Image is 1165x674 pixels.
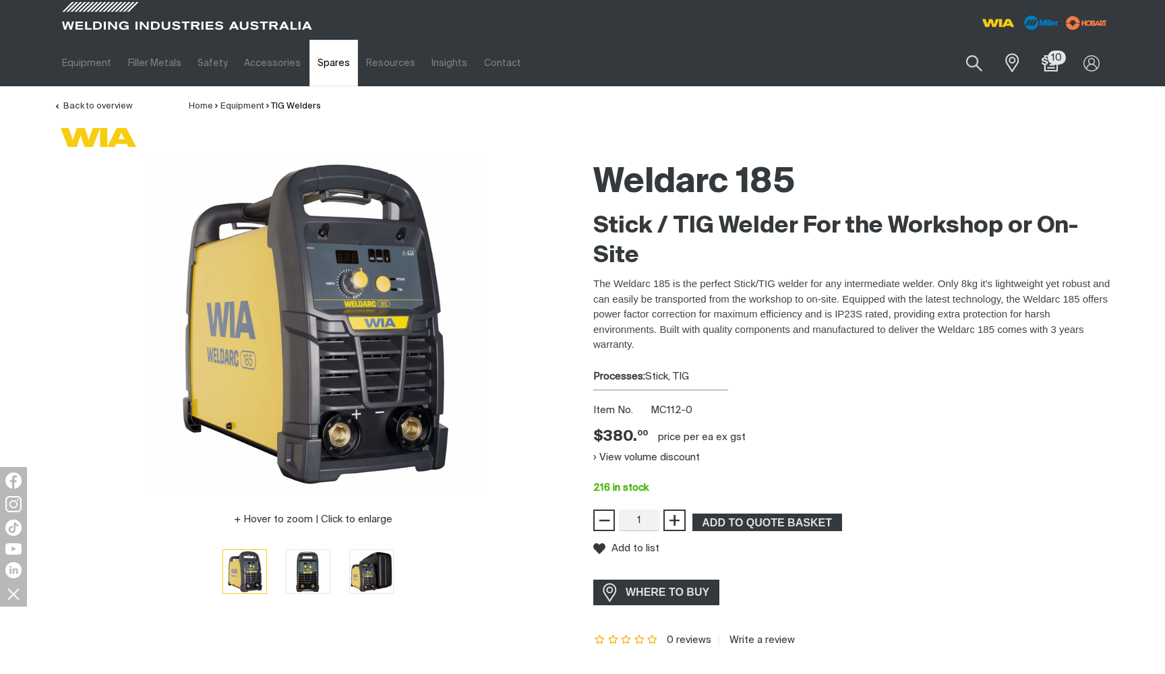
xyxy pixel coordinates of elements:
strong: Processes: [593,371,645,381]
img: Weldarc 185 [223,550,266,593]
span: 0 reviews [667,635,711,645]
h1: Weldarc 185 [593,161,1111,205]
a: Home [189,102,213,111]
a: Write a review [719,634,795,646]
img: miller [1062,13,1111,33]
a: Equipment [220,102,264,111]
nav: Main [54,40,847,86]
button: Add Weldarc 185 to the shopping cart [692,514,842,531]
h2: Stick / TIG Welder For the Workshop or On-Site [593,212,1111,271]
nav: Breadcrumb [189,100,321,113]
span: ADD TO QUOTE BASKET [694,514,841,531]
a: Accessories [236,40,309,86]
button: Go to slide 2 [286,549,330,594]
a: Equipment [54,40,119,86]
p: The Weldarc 185 is the perfect Stick/TIG welder for any intermediate welder. Only 8kg it's lightw... [593,276,1111,353]
input: Product name or item number... [934,47,996,79]
a: WHERE TO BUY [593,580,719,605]
div: ex gst [716,431,746,444]
span: 216 in stock [593,483,649,493]
img: Weldarc 185 [287,550,330,593]
button: View volume discount [593,447,700,468]
span: $380. [593,427,648,447]
a: Filler Metals [119,40,189,86]
a: TIG Welders [271,102,321,111]
div: price per EA [658,431,713,444]
img: LinkedIn [5,562,22,578]
span: Item No. [593,403,648,419]
button: Add to list [593,543,659,555]
img: hide socials [2,582,25,605]
a: Spares [309,40,358,86]
div: Price [593,427,648,447]
img: YouTube [5,543,22,555]
a: Back to overview [54,102,132,111]
img: TikTok [5,520,22,536]
sup: 00 [637,429,648,437]
a: Contact [476,40,529,86]
img: Instagram [5,496,22,512]
span: − [598,509,611,532]
button: Hover to zoom | Click to enlarge [226,512,400,528]
img: Facebook [5,472,22,489]
img: Weldarc 185 [350,550,393,593]
button: Go to slide 1 [222,549,267,594]
span: + [668,509,681,532]
span: Rating: {0} [593,636,659,645]
span: WHERE TO BUY [617,582,718,603]
button: Search products [951,47,997,79]
span: MC112-0 [651,405,692,415]
a: Resources [358,40,423,86]
button: Go to slide 3 [349,549,394,594]
img: Weldarc 185 [144,154,481,491]
div: Stick, TIG [593,369,1111,385]
span: Add to list [611,543,659,554]
a: Insights [423,40,475,86]
a: Safety [189,40,236,86]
